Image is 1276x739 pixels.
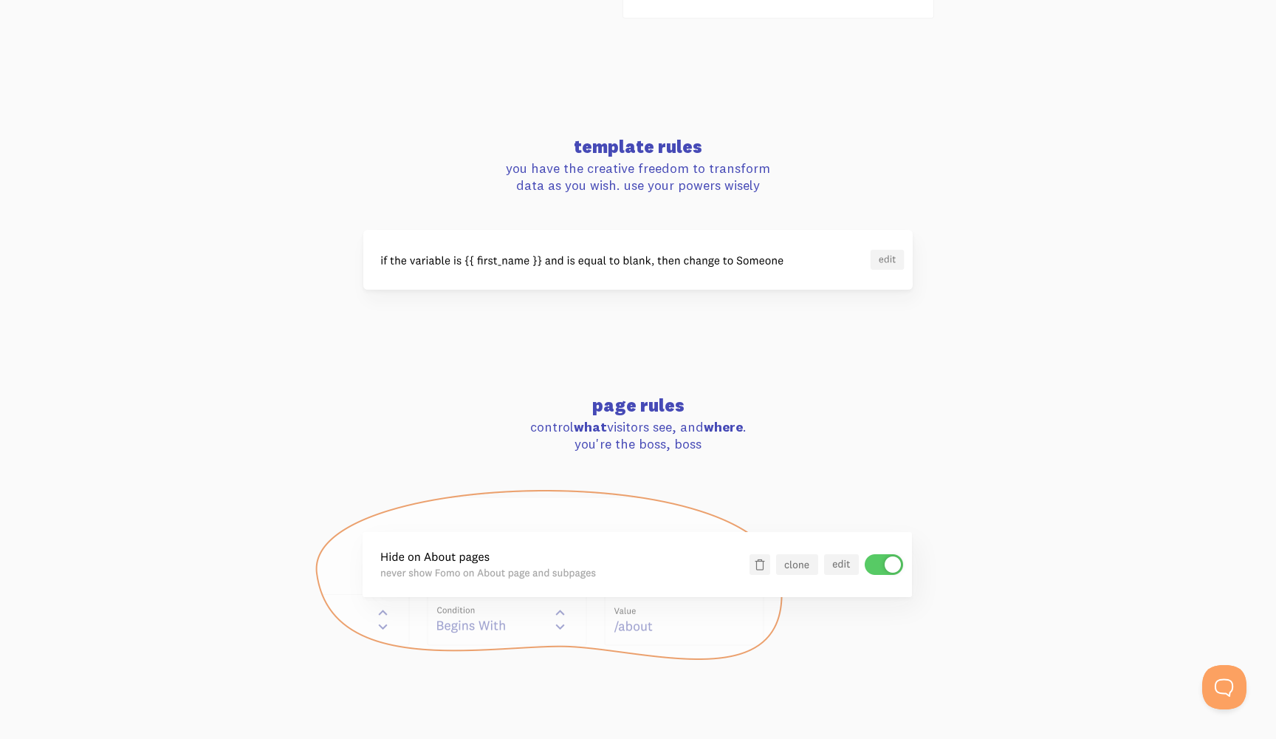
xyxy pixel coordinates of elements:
strong: where [704,418,743,435]
h3: template rules [226,137,1050,155]
p: you have the creative freedom to transform data as you wish. use your powers wisely [226,160,1050,194]
strong: what [574,418,607,435]
img: template-rules-4e8edb3b167c915cb1aaaf59280f2ab67a7c53d86f64bb54de29b0587e5a560c.svg [363,230,913,290]
p: control visitors see, and . you're the boss, boss [226,418,1050,453]
h3: page rules [226,396,1050,414]
img: page-rules-0e6b0490dd9ebfa6481ad8a672f286f7ba4a809a3b6b3563619a710f1e9325c7.png [314,488,962,661]
iframe: Help Scout Beacon - Open [1202,665,1246,709]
